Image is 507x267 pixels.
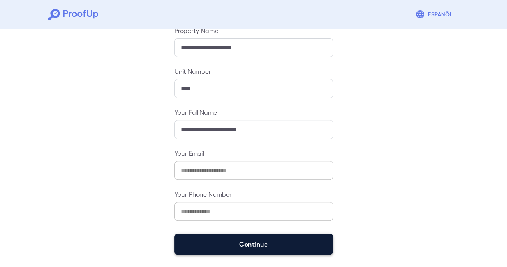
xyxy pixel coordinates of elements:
label: Property Name [174,26,333,35]
button: Espanõl [412,6,459,22]
button: Continue [174,234,333,255]
label: Your Phone Number [174,190,333,199]
label: Unit Number [174,67,333,76]
label: Your Full Name [174,108,333,117]
label: Your Email [174,149,333,158]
